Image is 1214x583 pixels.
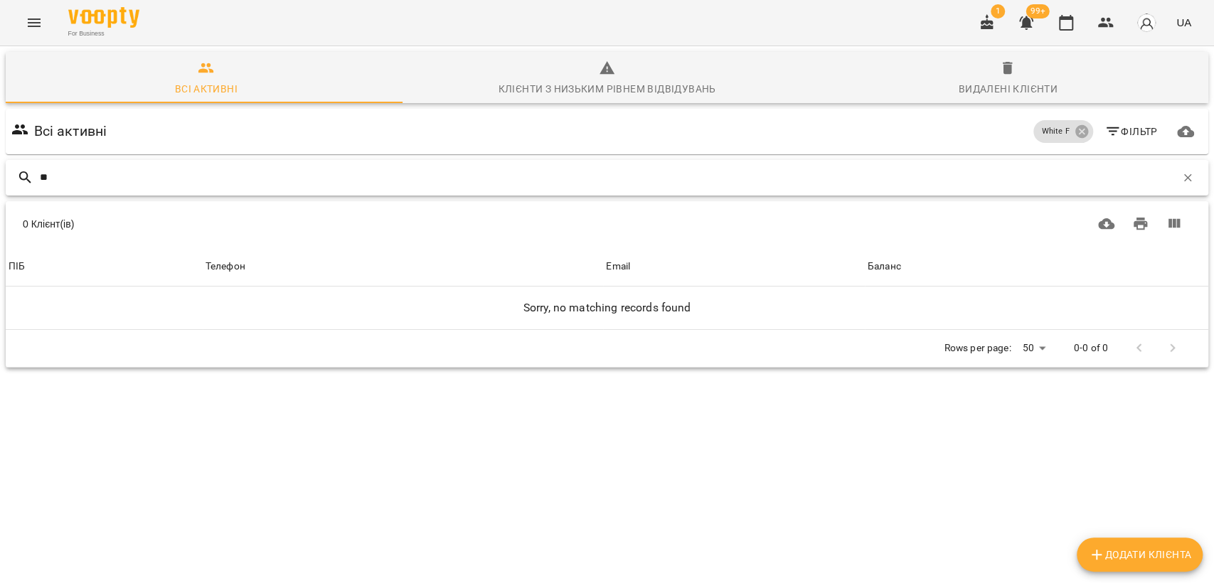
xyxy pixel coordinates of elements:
img: avatar_s.png [1136,13,1156,33]
button: UA [1171,9,1197,36]
div: Sort [868,258,901,275]
button: Друк [1124,207,1158,241]
h6: Всі активні [34,120,107,142]
div: ПІБ [9,258,25,275]
button: Завантажити CSV [1090,207,1124,241]
div: Sort [206,258,245,275]
p: Rows per page: [944,341,1011,355]
span: 99+ [1026,4,1050,18]
div: Клієнти з низьким рівнем відвідувань [498,80,715,97]
span: 1 [991,4,1005,18]
div: Table Toolbar [6,201,1208,247]
div: White F [1033,120,1093,143]
img: Voopty Logo [68,7,139,28]
span: Баланс [868,258,1205,275]
button: Menu [17,6,51,40]
p: 0-0 of 0 [1074,341,1108,355]
span: UA [1176,15,1191,30]
h6: Sorry, no matching records found [9,298,1205,318]
div: 50 [1016,338,1050,358]
button: Вигляд колонок [1157,207,1191,241]
span: ПІБ [9,258,200,275]
p: White F [1042,126,1070,138]
span: Фільтр [1104,123,1158,140]
div: Видалені клієнти [959,80,1058,97]
div: 0 Клієнт(ів) [23,217,582,231]
div: Телефон [206,258,245,275]
div: Sort [606,258,630,275]
span: Телефон [206,258,601,275]
span: For Business [68,29,139,38]
div: Всі активні [175,80,238,97]
div: Email [606,258,630,275]
div: Sort [9,258,25,275]
span: Email [606,258,861,275]
div: Баланс [868,258,901,275]
button: Фільтр [1099,119,1164,144]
